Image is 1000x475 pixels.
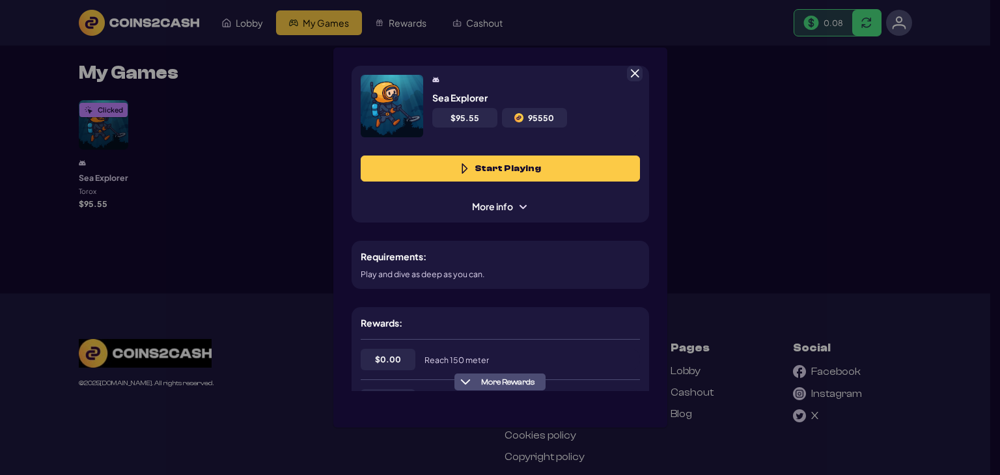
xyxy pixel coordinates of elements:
img: android [432,75,439,84]
button: Start Playing [361,156,640,182]
span: More info [463,200,537,213]
span: Reach 150 meter [424,355,489,365]
span: 95550 [528,113,554,123]
span: $ 0.00 [375,353,401,365]
img: Offer [361,75,423,137]
h5: Sea Explorer [432,92,488,103]
h5: Requirements: [361,250,426,264]
button: More Rewards [454,373,546,390]
span: More Rewards [476,377,540,387]
img: C2C icon [514,113,523,122]
h5: Rewards: [361,316,402,330]
span: $ 95.55 [451,113,479,123]
p: Play and dive as deep as you can. [361,268,485,280]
